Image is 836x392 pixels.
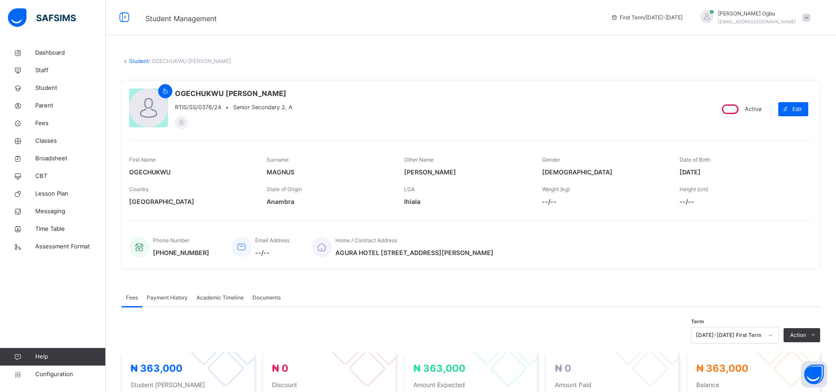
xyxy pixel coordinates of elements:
[691,10,815,26] div: AnnOgbu
[129,167,253,177] span: OGECHUKWU
[153,237,189,244] span: Phone Number
[745,106,762,112] span: Active
[129,197,253,206] span: [GEOGRAPHIC_DATA]
[413,362,465,374] span: ₦ 363,000
[691,318,704,325] span: Term
[404,186,415,192] span: LGA
[792,105,802,113] span: Edit
[696,380,811,389] span: Balance
[35,207,106,216] span: Messaging
[404,197,528,206] span: Ihiala
[611,14,683,22] span: session/term information
[35,189,106,198] span: Lesson Plan
[680,156,710,163] span: Date of Birth
[718,19,796,24] span: [EMAIL_ADDRESS][DOMAIN_NAME]
[404,167,528,177] span: [PERSON_NAME]
[35,137,106,145] span: Classes
[35,352,105,361] span: Help
[680,167,804,177] span: [DATE]
[542,186,570,192] span: Weight (kg)
[35,119,106,128] span: Fees
[696,331,763,339] div: [DATE]-[DATE] First Term
[253,294,281,302] span: Documents
[696,362,748,374] span: ₦ 363,000
[35,225,106,233] span: Time Table
[175,88,293,99] span: OGECHUKWU [PERSON_NAME]
[555,380,670,389] span: Amount Paid
[267,186,302,192] span: State of Origin
[175,103,221,111] span: RTIS/SS/0376/24
[413,380,528,389] span: Amount Expected
[130,380,245,389] span: Student [PERSON_NAME]
[267,167,391,177] span: MAGNUS
[680,197,804,206] span: --/--
[255,248,290,257] span: --/--
[335,248,494,257] span: AGURA HOTEL [STREET_ADDRESS][PERSON_NAME]
[790,331,806,339] span: Action
[130,362,182,374] span: ₦ 363,000
[267,197,391,206] span: Anambra
[35,66,106,75] span: Staff
[35,48,106,57] span: Dashboard
[149,58,231,64] span: / OGECHUKWU [PERSON_NAME]
[35,172,106,181] span: CBT
[680,186,708,192] span: Height (cm)
[145,14,217,23] span: Student Management
[542,197,666,206] span: --/--
[35,84,106,92] span: Student
[555,362,571,374] span: ₦ 0
[35,154,106,163] span: Broadsheet
[267,156,289,163] span: Surname
[542,156,560,163] span: Gender
[718,10,796,18] span: [PERSON_NAME] Ogbu
[147,294,188,302] span: Payment History
[129,58,149,64] a: Student
[197,294,244,302] span: Academic Timeline
[35,101,106,110] span: Parent
[272,362,288,374] span: ₦ 0
[404,156,434,163] span: Other Name
[129,186,149,192] span: Country
[255,237,290,244] span: Email Address
[153,248,209,257] span: [PHONE_NUMBER]
[542,167,666,177] span: [DEMOGRAPHIC_DATA]
[272,380,387,389] span: Discount
[8,8,76,27] img: safsims
[129,156,156,163] span: First Name
[801,361,827,388] button: Open asap
[335,237,397,244] span: Home / Contract Address
[35,370,105,379] span: Configuration
[175,103,293,111] div: •
[233,104,293,111] span: Senior Secondary 2, A
[35,242,106,251] span: Assessment Format
[126,294,138,302] span: Fees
